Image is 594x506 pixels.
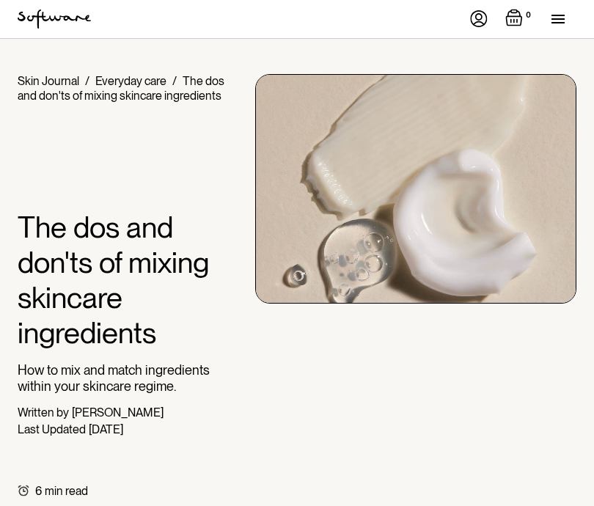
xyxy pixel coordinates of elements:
h1: The dos and don'ts of mixing skincare ingredients [18,210,243,351]
div: min read [45,484,88,498]
div: The dos and don'ts of mixing skincare ingredients [18,74,224,103]
div: / [85,74,89,88]
div: Written by [18,406,69,419]
a: Everyday care [95,74,166,88]
a: home [18,10,91,29]
div: [DATE] [89,422,123,436]
div: Last Updated [18,422,86,436]
img: Software Logo [18,10,91,29]
div: / [172,74,177,88]
p: How to mix and match ingredients within your skincare regime. [18,362,243,394]
div: [PERSON_NAME] [72,406,164,419]
a: Skin Journal [18,74,79,88]
div: 0 [523,9,534,22]
div: 6 [35,484,42,498]
a: Open empty cart [505,9,534,29]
